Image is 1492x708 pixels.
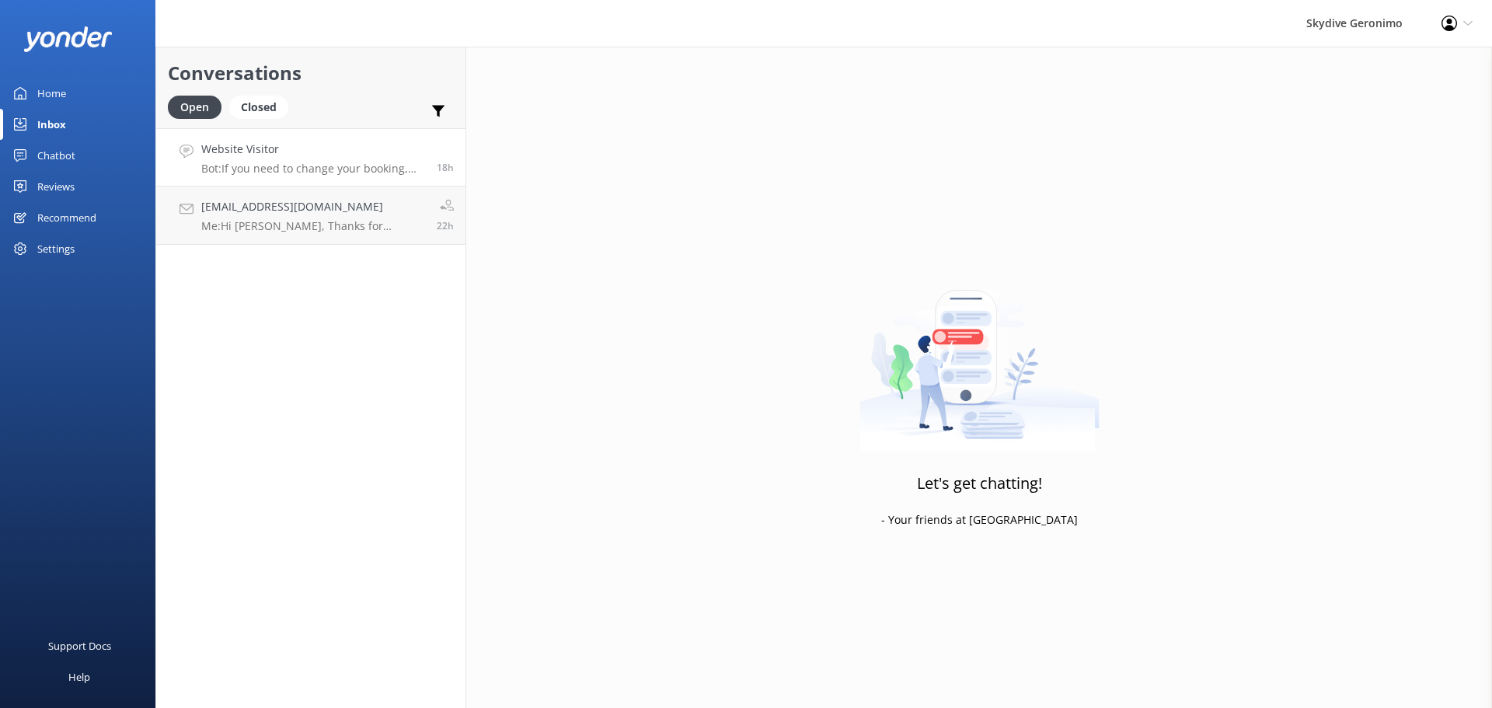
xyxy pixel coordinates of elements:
[201,162,425,176] p: Bot: If you need to change your booking, please call [PHONE_NUMBER] or email [EMAIL_ADDRESS][DOMA...
[37,109,66,140] div: Inbox
[37,78,66,109] div: Home
[37,233,75,264] div: Settings
[168,96,221,119] div: Open
[156,187,465,245] a: [EMAIL_ADDRESS][DOMAIN_NAME]Me:Hi [PERSON_NAME], Thanks for reaching out! At this stage the forec...
[168,98,229,115] a: Open
[437,161,454,174] span: Oct 08 2025 02:47pm (UTC +08:00) Australia/Perth
[859,257,1100,452] img: artwork of a man stealing a conversation from at giant smartphone
[48,630,111,661] div: Support Docs
[201,219,425,233] p: Me: Hi [PERSON_NAME], Thanks for reaching out! At this stage the forecast is looking a bit cloudy...
[917,471,1042,496] h3: Let's get chatting!
[37,171,75,202] div: Reviews
[37,202,96,233] div: Recommend
[37,140,75,171] div: Chatbot
[68,661,90,692] div: Help
[201,141,425,158] h4: Website Visitor
[201,198,425,215] h4: [EMAIL_ADDRESS][DOMAIN_NAME]
[229,96,288,119] div: Closed
[23,26,113,52] img: yonder-white-logo.png
[881,511,1078,528] p: - Your friends at [GEOGRAPHIC_DATA]
[156,128,465,187] a: Website VisitorBot:If you need to change your booking, please call [PHONE_NUMBER] or email [EMAIL...
[437,219,454,232] span: Oct 08 2025 10:46am (UTC +08:00) Australia/Perth
[229,98,296,115] a: Closed
[168,58,454,88] h2: Conversations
